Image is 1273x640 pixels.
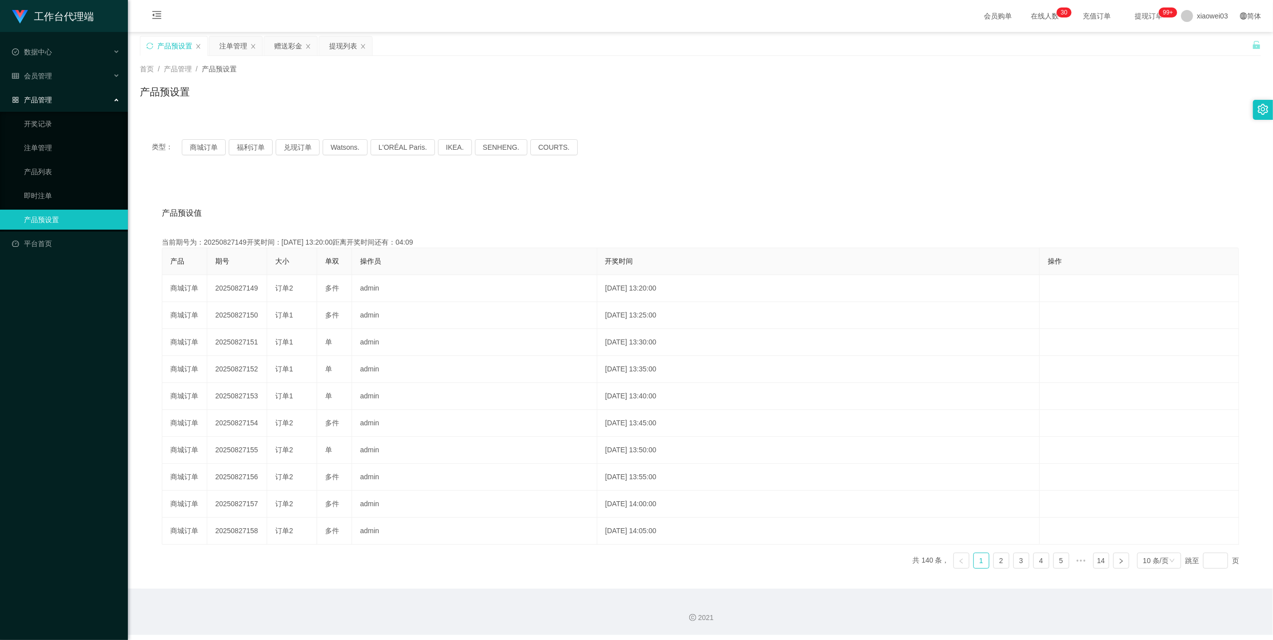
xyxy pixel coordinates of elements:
[34,0,94,32] h1: 工作台代理端
[157,36,192,55] div: 产品预设置
[275,473,293,481] span: 订单2
[275,446,293,454] span: 订单2
[275,365,293,373] span: 订单1
[162,207,202,219] span: 产品预设值
[993,553,1009,569] li: 2
[352,275,597,302] td: admin
[276,139,320,155] button: 兑现订单
[1169,558,1175,565] i: 图标: down
[352,464,597,491] td: admin
[1240,12,1247,19] i: 图标: global
[162,491,207,518] td: 商城订单
[360,43,366,49] i: 图标: close
[158,65,160,73] span: /
[12,72,52,80] span: 会员管理
[162,356,207,383] td: 商城订单
[162,383,207,410] td: 商城订单
[170,257,184,265] span: 产品
[275,527,293,535] span: 订单2
[1033,553,1049,569] li: 4
[24,114,120,134] a: 开奖记录
[1159,7,1177,17] sup: 979
[152,139,182,155] span: 类型：
[325,500,339,508] span: 多件
[24,162,120,182] a: 产品列表
[12,96,19,103] i: 图标: appstore-o
[973,553,989,569] li: 1
[352,383,597,410] td: admin
[250,43,256,49] i: 图标: close
[136,613,1265,623] div: 2021
[162,518,207,545] td: 商城订单
[274,36,302,55] div: 赠送彩金
[162,410,207,437] td: 商城订单
[146,42,153,49] i: 图标: sync
[275,311,293,319] span: 订单1
[1064,7,1068,17] p: 0
[329,36,357,55] div: 提现列表
[958,558,964,564] i: 图标: left
[1026,12,1064,19] span: 在线人数
[140,0,174,32] i: 图标: menu-fold
[1057,7,1071,17] sup: 30
[275,392,293,400] span: 订单1
[1014,553,1029,568] a: 3
[275,500,293,508] span: 订单2
[196,65,198,73] span: /
[219,36,247,55] div: 注单管理
[352,302,597,329] td: admin
[1073,553,1089,569] span: •••
[953,553,969,569] li: 上一页
[438,139,472,155] button: IKEA.
[1054,553,1069,568] a: 5
[323,139,368,155] button: Watsons.
[1113,553,1129,569] li: 下一页
[1053,553,1069,569] li: 5
[164,65,192,73] span: 产品管理
[597,518,1040,545] td: [DATE] 14:05:00
[195,43,201,49] i: 图标: close
[352,491,597,518] td: admin
[275,284,293,292] span: 订单2
[1034,553,1049,568] a: 4
[597,356,1040,383] td: [DATE] 13:35:00
[913,553,949,569] li: 共 140 条，
[1061,7,1064,17] p: 3
[1013,553,1029,569] li: 3
[207,410,267,437] td: 20250827154
[597,329,1040,356] td: [DATE] 13:30:00
[1185,553,1239,569] div: 跳至 页
[1078,12,1116,19] span: 充值订单
[689,614,696,621] i: 图标: copyright
[530,139,578,155] button: COURTS.
[275,257,289,265] span: 大小
[1118,558,1124,564] i: 图标: right
[352,437,597,464] td: admin
[597,410,1040,437] td: [DATE] 13:45:00
[1094,553,1109,568] a: 14
[325,527,339,535] span: 多件
[1252,40,1261,49] i: 图标: unlock
[360,257,381,265] span: 操作员
[974,553,989,568] a: 1
[12,234,120,254] a: 图标: dashboard平台首页
[475,139,527,155] button: SENHENG.
[325,392,332,400] span: 单
[207,275,267,302] td: 20250827149
[325,446,332,454] span: 单
[325,257,339,265] span: 单双
[597,302,1040,329] td: [DATE] 13:25:00
[207,302,267,329] td: 20250827150
[275,419,293,427] span: 订单2
[162,329,207,356] td: 商城订单
[140,65,154,73] span: 首页
[605,257,633,265] span: 开奖时间
[994,553,1009,568] a: 2
[12,10,28,24] img: logo.9652507e.png
[12,48,52,56] span: 数据中心
[162,437,207,464] td: 商城订单
[325,473,339,481] span: 多件
[182,139,226,155] button: 商城订单
[325,419,339,427] span: 多件
[162,302,207,329] td: 商城订单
